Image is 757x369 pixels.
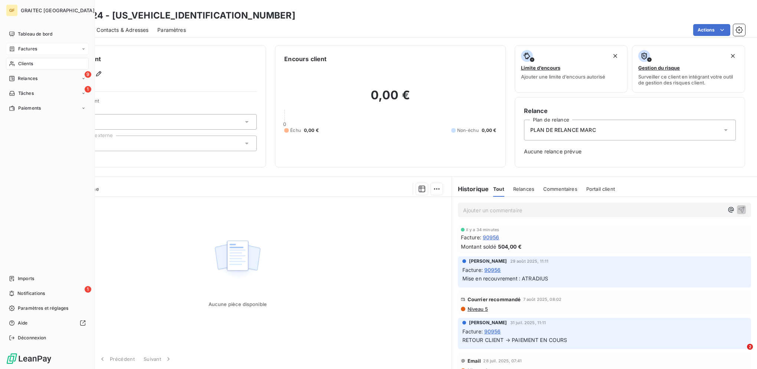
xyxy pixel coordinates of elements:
span: 504,00 € [498,243,522,250]
span: Aucune pièce disponible [209,301,267,307]
span: Tâches [18,90,34,97]
span: Paramètres [157,26,186,34]
span: Montant soldé [461,243,497,250]
span: Mise en recouvrement : ATRADIUS [462,275,548,282]
span: RETOUR CLIENT → PAIEMENT EN COURS [462,337,567,343]
h3: ENER 24 - [US_VEHICLE_IDENTIFICATION_NUMBER] [65,9,295,22]
span: 0,00 € [304,127,319,134]
span: PLAN DE RELANCE MARC [530,126,596,134]
span: il y a 34 minutes [466,227,499,232]
h6: Historique [452,184,489,193]
button: Suivant [139,351,177,367]
span: Email [468,358,481,364]
span: Tout [493,186,504,192]
span: Notifications [17,290,45,297]
span: Déconnexion [18,335,46,341]
img: Empty state [214,236,261,282]
span: [PERSON_NAME] [469,258,507,265]
span: 0 [283,121,286,127]
span: 7 août 2025, 08:02 [523,297,562,302]
span: 90956 [484,266,501,274]
span: 1 [85,286,91,293]
span: Limite d’encours [521,65,560,71]
span: 2 [747,344,753,350]
span: 9 [85,71,91,78]
iframe: Intercom live chat [732,344,750,362]
span: Aide [18,320,28,326]
span: Imports [18,275,34,282]
span: 28 juil. 2025, 07:41 [483,359,522,363]
span: Courrier recommandé [468,296,521,302]
span: Paramètres et réglages [18,305,68,312]
button: Gestion du risqueSurveiller ce client en intégrant votre outil de gestion des risques client. [632,45,745,93]
span: Niveau 5 [467,306,488,312]
span: Facture : [462,328,483,335]
button: Précédent [94,351,139,367]
span: 90956 [484,328,501,335]
span: Échu [290,127,301,134]
span: Gestion du risque [638,65,680,71]
span: Facture : [461,233,481,241]
span: Clients [18,60,33,67]
span: Non-échu [457,127,479,134]
h6: Encours client [284,54,327,63]
span: [PERSON_NAME] [469,319,507,326]
span: 29 août 2025, 11:11 [510,259,549,263]
span: Facture : [462,266,483,274]
span: 0,00 € [482,127,497,134]
span: Propriétés Client [60,98,257,108]
span: 1 [85,86,91,93]
span: 31 juil. 2025, 11:11 [510,320,546,325]
span: Tableau de bord [18,31,52,37]
span: 90956 [483,233,499,241]
h6: Relance [524,106,736,115]
button: Limite d’encoursAjouter une limite d’encours autorisé [515,45,628,93]
a: Aide [6,317,89,329]
span: Factures [18,46,37,52]
img: Logo LeanPay [6,353,52,365]
span: Ajouter une limite d’encours autorisé [521,74,605,80]
span: Relances [513,186,534,192]
span: Aucune relance prévue [524,148,736,155]
span: Relances [18,75,37,82]
h6: Informations client [45,54,257,63]
span: Paiements [18,105,41,112]
span: GRAITEC [GEOGRAPHIC_DATA] [21,7,95,13]
span: Commentaires [543,186,577,192]
h2: 0,00 € [284,88,496,110]
button: Actions [693,24,730,36]
span: Contacts & Adresses [96,26,148,34]
span: Portail client [586,186,615,192]
span: Surveiller ce client en intégrant votre outil de gestion des risques client. [638,74,739,86]
div: GF [6,4,18,16]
